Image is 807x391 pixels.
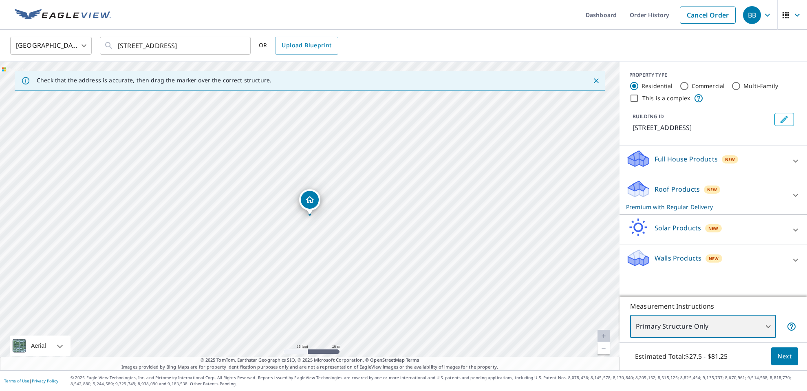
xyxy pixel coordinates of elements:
p: Solar Products [655,223,701,233]
div: Walls ProductsNew [626,248,800,272]
div: Solar ProductsNew [626,218,800,241]
p: © 2025 Eagle View Technologies, Inc. and Pictometry International Corp. All Rights Reserved. Repo... [71,375,803,387]
span: New [709,255,719,262]
label: This is a complex [642,94,690,102]
label: Residential [642,82,673,90]
div: Full House ProductsNew [626,149,800,172]
span: © 2025 TomTom, Earthstar Geographics SIO, © 2025 Microsoft Corporation, © [201,357,419,364]
p: | [4,378,58,383]
div: Aerial [10,336,71,356]
button: Close [591,75,602,86]
div: [GEOGRAPHIC_DATA] [10,34,92,57]
a: Current Level 20, Zoom Out [598,342,610,354]
span: Your report will include only the primary structure on the property. For example, a detached gara... [787,322,796,331]
div: PROPERTY TYPE [629,71,797,79]
button: Next [771,347,798,366]
p: Check that the address is accurate, then drag the marker over the correct structure. [37,77,271,84]
span: Upload Blueprint [282,40,331,51]
div: OR [259,37,338,55]
div: Dropped pin, building 1, Residential property, 26815 Rockwall Pkwy New Braunfels, TX 78132 [299,189,320,214]
span: New [725,156,735,163]
div: BB [743,6,761,24]
p: [STREET_ADDRESS] [633,123,771,133]
p: Roof Products [655,184,700,194]
a: Upload Blueprint [275,37,338,55]
div: Aerial [29,336,49,356]
p: Premium with Regular Delivery [626,203,786,211]
div: Roof ProductsNewPremium with Regular Delivery [626,179,800,211]
span: New [708,225,718,232]
span: New [707,186,717,193]
a: Current Level 20, Zoom In Disabled [598,330,610,342]
input: Search by address or latitude-longitude [118,34,234,57]
label: Multi-Family [743,82,778,90]
a: Privacy Policy [32,378,58,384]
label: Commercial [692,82,725,90]
a: Terms of Use [4,378,29,384]
p: BUILDING ID [633,113,664,120]
button: Edit building 1 [774,113,794,126]
p: Walls Products [655,253,701,263]
p: Full House Products [655,154,718,164]
img: EV Logo [15,9,111,21]
a: Terms [406,357,419,363]
span: Next [778,351,792,362]
p: Estimated Total: $27.5 - $81.25 [628,347,734,365]
a: OpenStreetMap [370,357,404,363]
p: Measurement Instructions [630,301,796,311]
div: Primary Structure Only [630,315,776,338]
a: Cancel Order [680,7,736,24]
